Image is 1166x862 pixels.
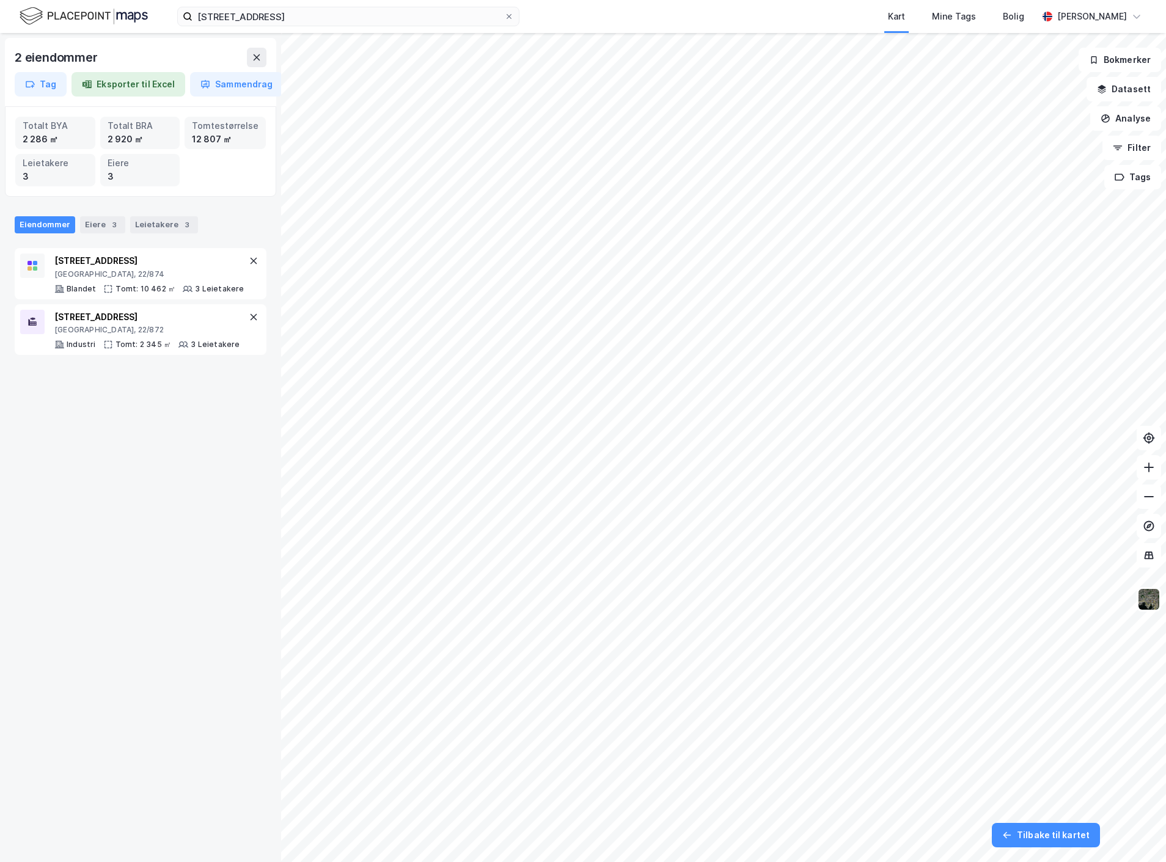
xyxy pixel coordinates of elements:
div: 3 [108,170,173,183]
div: Bolig [1003,9,1024,24]
div: Eiere [80,216,125,233]
div: Tomtestørrelse [192,119,258,133]
div: Eiendommer [15,216,75,233]
div: [GEOGRAPHIC_DATA], 22/874 [54,269,244,279]
div: Eiere [108,156,173,170]
div: Industri [67,340,96,349]
div: 3 [181,219,193,231]
div: [PERSON_NAME] [1057,9,1127,24]
img: 9k= [1137,588,1160,611]
div: Tomt: 2 345 ㎡ [116,340,172,349]
button: Bokmerker [1079,48,1161,72]
div: Leietakere [23,156,88,170]
div: [GEOGRAPHIC_DATA], 22/872 [54,325,240,335]
div: 2 286 ㎡ [23,133,88,146]
div: 2 920 ㎡ [108,133,173,146]
input: Søk på adresse, matrikkel, gårdeiere, leietakere eller personer [193,7,504,26]
div: 2 eiendommer [15,48,100,67]
img: logo.f888ab2527a4732fd821a326f86c7f29.svg [20,5,148,27]
button: Tags [1104,165,1161,189]
div: Kart [888,9,905,24]
div: Mine Tags [932,9,976,24]
div: Tomt: 10 462 ㎡ [116,284,175,294]
button: Filter [1102,136,1161,160]
div: Kontrollprogram for chat [1105,803,1166,862]
div: 3 Leietakere [191,340,240,349]
div: [STREET_ADDRESS] [54,310,240,324]
div: 3 Leietakere [195,284,244,294]
div: Totalt BRA [108,119,173,133]
button: Tag [15,72,67,97]
button: Tilbake til kartet [992,823,1100,847]
div: 12 807 ㎡ [192,133,258,146]
button: Sammendrag [190,72,283,97]
iframe: Chat Widget [1105,803,1166,862]
div: [STREET_ADDRESS] [54,254,244,268]
div: Blandet [67,284,96,294]
button: Eksporter til Excel [71,72,185,97]
div: 3 [23,170,88,183]
div: Totalt BYA [23,119,88,133]
div: 3 [108,219,120,231]
div: Leietakere [130,216,198,233]
button: Analyse [1090,106,1161,131]
button: Datasett [1087,77,1161,101]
